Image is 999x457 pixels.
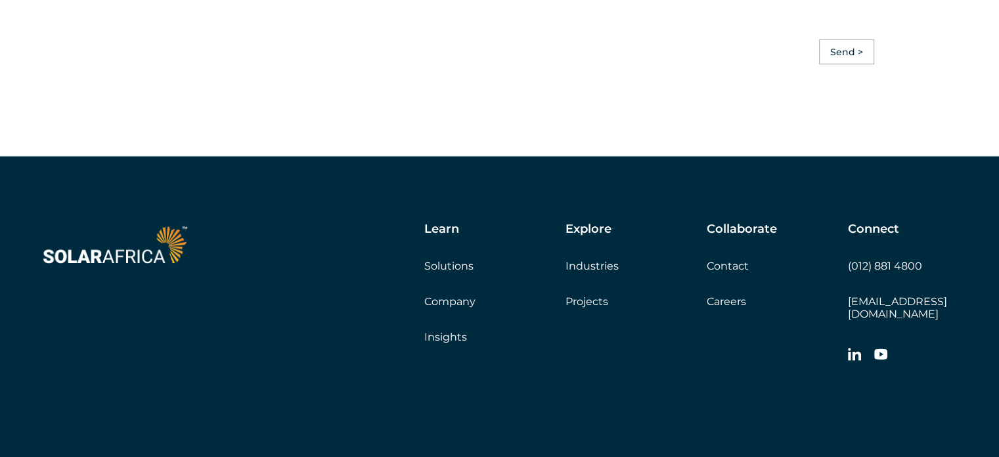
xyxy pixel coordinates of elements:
h5: Explore [566,222,611,237]
a: Company [424,295,476,308]
input: Send > [819,39,874,64]
a: Solutions [424,260,474,272]
a: Industries [566,260,619,272]
a: Careers [707,295,746,308]
a: [EMAIL_ADDRESS][DOMAIN_NAME] [848,295,947,320]
a: Contact [707,260,749,272]
a: Projects [566,295,608,308]
h5: Collaborate [707,222,777,237]
h5: Connect [848,222,899,237]
h5: Learn [424,222,459,237]
a: (012) 881 4800 [848,260,922,272]
a: Insights [424,331,467,343]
